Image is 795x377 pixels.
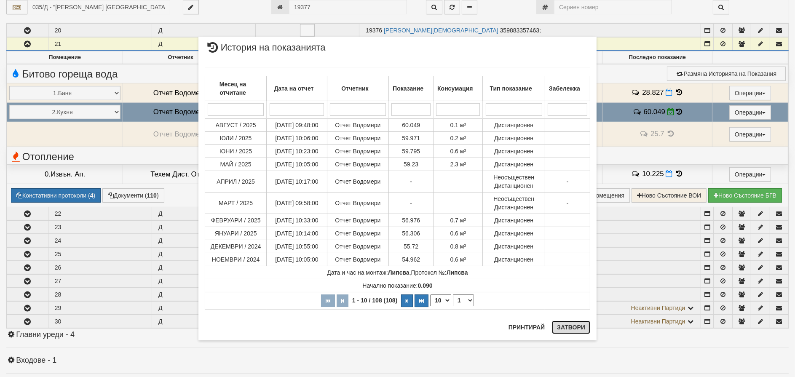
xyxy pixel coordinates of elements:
span: 0.6 м³ [450,230,466,237]
td: АВГУСТ / 2025 [205,118,267,132]
select: Брой редове на страница [430,294,451,306]
span: 60.049 [402,122,420,128]
span: 59.971 [402,135,420,142]
button: Първа страница [321,294,335,307]
b: Показание [393,85,423,92]
span: История на показанията [205,43,326,59]
td: Отчет Водомери [327,253,388,266]
span: 56.306 [402,230,420,237]
th: Тип показание: No sort applied, activate to apply an ascending sort [483,76,545,101]
td: Неосъществен Дистанционен [483,192,545,214]
td: [DATE] 10:06:00 [267,131,327,144]
span: 2.3 м³ [450,161,466,168]
th: Месец на отчитане: No sort applied, activate to apply an ascending sort [205,76,267,101]
td: Дистанционен [483,227,545,240]
th: Отчетник: No sort applied, activate to apply an ascending sort [327,76,388,101]
th: Консумация: No sort applied, activate to apply an ascending sort [434,76,483,101]
td: [DATE] 10:05:00 [267,158,327,171]
button: Принтирай [503,321,550,334]
b: Месец на отчитане [219,81,246,96]
span: 0.6 м³ [450,148,466,155]
th: Дата на отчет: No sort applied, activate to apply an ascending sort [267,76,327,101]
button: Затвори [552,321,590,334]
td: Дистанционен [483,118,545,132]
td: Отчет Водомери [327,158,388,171]
span: - [410,200,412,206]
strong: Липсва [447,269,468,276]
td: Дистанционен [483,144,545,158]
td: МАЙ / 2025 [205,158,267,171]
td: НОЕМВРИ / 2024 [205,253,267,266]
td: Отчет Водомери [327,240,388,253]
td: , [205,266,590,279]
span: 54.962 [402,256,420,263]
b: Консумация [437,85,473,92]
td: Дистанционен [483,131,545,144]
td: [DATE] 09:48:00 [267,118,327,132]
td: Отчет Водомери [327,171,388,192]
span: - [410,178,412,185]
span: 0.1 м³ [450,122,466,128]
span: 59.795 [402,148,420,155]
td: ЮЛИ / 2025 [205,131,267,144]
span: 56.976 [402,217,420,224]
td: [DATE] 10:17:00 [267,171,327,192]
td: Отчет Водомери [327,131,388,144]
td: [DATE] 09:58:00 [267,192,327,214]
td: ДЕКЕМВРИ / 2024 [205,240,267,253]
span: 55.72 [404,243,418,250]
button: Предишна страница [337,294,348,307]
th: Показание: No sort applied, activate to apply an ascending sort [389,76,434,101]
span: Протокол №: [411,269,468,276]
button: Следваща страница [401,294,413,307]
span: 0.2 м³ [450,135,466,142]
th: Забележка: No sort applied, activate to apply an ascending sort [545,76,590,101]
b: Тип показание [490,85,532,92]
td: Дистанционен [483,240,545,253]
td: [DATE] 10:23:00 [267,144,327,158]
td: [DATE] 10:14:00 [267,227,327,240]
td: [DATE] 10:33:00 [267,214,327,227]
td: Неосъществен Дистанционен [483,171,545,192]
span: 0.6 м³ [450,256,466,263]
td: Отчет Водомери [327,118,388,132]
td: Отчет Водомери [327,227,388,240]
td: Дистанционен [483,158,545,171]
b: Дата на отчет [274,85,313,92]
select: Страница номер [453,294,474,306]
span: - [567,200,569,206]
td: АПРИЛ / 2025 [205,171,267,192]
td: Отчет Водомери [327,144,388,158]
span: 0.7 м³ [450,217,466,224]
span: 1 - 10 / 108 (108) [350,297,399,304]
td: ФЕВРУАРИ / 2025 [205,214,267,227]
td: [DATE] 10:55:00 [267,240,327,253]
span: 59.23 [404,161,418,168]
td: Дистанционен [483,253,545,266]
td: ЮНИ / 2025 [205,144,267,158]
td: Отчет Водомери [327,192,388,214]
span: Дата и час на монтаж: [327,269,409,276]
strong: 0.090 [418,282,433,289]
td: [DATE] 10:05:00 [267,253,327,266]
b: Отчетник [341,85,368,92]
td: ЯНУАРИ / 2025 [205,227,267,240]
td: Отчет Водомери [327,214,388,227]
span: 0.8 м³ [450,243,466,250]
td: МАРТ / 2025 [205,192,267,214]
button: Последна страница [415,294,428,307]
b: Забележка [549,85,580,92]
strong: Липсва [388,269,410,276]
span: Начално показание: [362,282,432,289]
span: - [567,178,569,185]
td: Дистанционен [483,214,545,227]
